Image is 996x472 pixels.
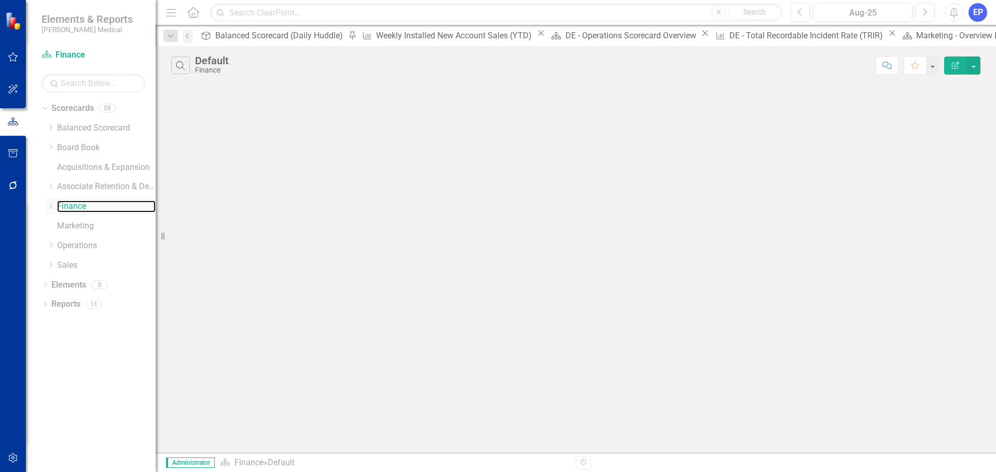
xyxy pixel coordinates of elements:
a: Operations [57,240,156,252]
a: Balanced Scorecard [57,122,156,134]
button: Aug-25 [813,3,912,22]
a: DE - Total Recordable Incident Rate (TRIR) [712,29,886,42]
input: Search ClearPoint... [210,4,783,22]
a: Weekly Installed New Account Sales (YTD) [358,29,534,42]
a: Sales [57,260,156,271]
a: Finance [234,457,264,467]
div: Weekly Installed New Account Sales (YTD) [376,29,534,42]
div: Default [268,457,295,467]
a: Marketing [57,220,156,232]
a: Acquisitions & Expansion [57,162,156,174]
div: » [220,457,568,469]
a: Associate Retention & Development [57,181,156,193]
a: Scorecards [51,103,94,115]
button: Search [728,5,780,20]
a: Finance [41,49,145,61]
button: EP [969,3,987,22]
div: Finance [195,66,229,74]
div: Balanced Scorecard (Daily Huddle) [215,29,345,42]
span: Administrator [166,457,215,468]
a: Finance [57,201,156,212]
input: Search Below... [41,74,145,92]
a: Balanced Scorecard (Daily Huddle) [198,29,345,42]
div: Default [195,55,229,66]
div: 0 [91,280,108,289]
div: Aug-25 [817,7,909,19]
span: Search [743,8,766,16]
span: Elements & Reports [41,13,133,25]
a: Reports [51,298,80,310]
div: DE - Total Recordable Incident Rate (TRIR) [729,29,886,42]
a: DE - Operations Scorecard Overview [548,29,699,42]
small: [PERSON_NAME] Medical [41,25,133,34]
div: 59 [99,104,116,113]
a: Elements [51,279,86,291]
div: 11 [86,300,102,309]
a: Board Book [57,142,156,154]
img: ClearPoint Strategy [5,12,23,30]
div: DE - Operations Scorecard Overview [565,29,699,42]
